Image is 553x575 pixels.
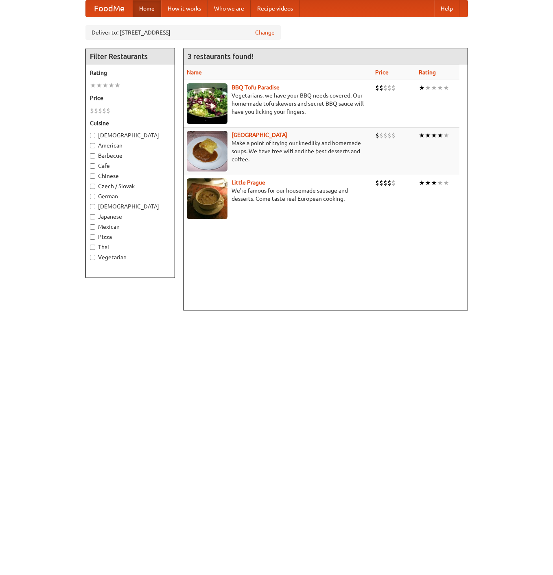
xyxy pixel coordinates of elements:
input: American [90,143,95,148]
h5: Rating [90,69,170,77]
li: ★ [425,83,431,92]
li: ★ [108,81,114,90]
input: Pizza [90,234,95,240]
li: $ [379,83,383,92]
li: ★ [425,131,431,140]
li: $ [391,178,396,187]
a: Change [255,28,275,37]
li: ★ [443,83,449,92]
a: Price [375,69,389,76]
li: ★ [431,178,437,187]
li: ★ [114,81,120,90]
label: Mexican [90,223,170,231]
input: Cafe [90,163,95,169]
a: Rating [419,69,436,76]
li: ★ [437,83,443,92]
a: Recipe videos [251,0,299,17]
input: Czech / Slovak [90,184,95,189]
li: ★ [443,131,449,140]
li: ★ [419,178,425,187]
input: German [90,194,95,199]
img: czechpoint.jpg [187,131,227,171]
input: Barbecue [90,153,95,158]
li: $ [106,106,110,115]
li: ★ [96,81,102,90]
li: ★ [425,178,431,187]
a: Name [187,69,202,76]
li: $ [391,131,396,140]
li: ★ [419,131,425,140]
input: [DEMOGRAPHIC_DATA] [90,133,95,138]
li: $ [102,106,106,115]
li: $ [375,83,379,92]
li: $ [383,131,387,140]
h4: Filter Restaurants [86,48,175,65]
li: $ [387,83,391,92]
li: ★ [437,131,443,140]
h5: Price [90,94,170,102]
label: Pizza [90,233,170,241]
li: $ [98,106,102,115]
label: [DEMOGRAPHIC_DATA] [90,202,170,210]
a: [GEOGRAPHIC_DATA] [232,132,287,138]
li: ★ [443,178,449,187]
li: $ [387,131,391,140]
li: ★ [437,178,443,187]
h5: Cuisine [90,119,170,127]
li: $ [383,83,387,92]
li: $ [391,83,396,92]
input: Japanese [90,214,95,219]
div: Deliver to: [STREET_ADDRESS] [85,25,281,40]
input: Chinese [90,174,95,179]
a: Home [133,0,161,17]
input: [DEMOGRAPHIC_DATA] [90,204,95,209]
label: Vegetarian [90,253,170,261]
a: Who we are [208,0,251,17]
li: ★ [431,83,437,92]
img: littleprague.jpg [187,178,227,219]
li: ★ [90,81,96,90]
input: Vegetarian [90,255,95,260]
label: Czech / Slovak [90,182,170,190]
li: $ [375,178,379,187]
a: FoodMe [86,0,133,17]
li: ★ [431,131,437,140]
input: Thai [90,245,95,250]
a: BBQ Tofu Paradise [232,84,280,91]
label: [DEMOGRAPHIC_DATA] [90,131,170,139]
label: German [90,192,170,200]
li: $ [90,106,94,115]
label: American [90,141,170,150]
img: tofuparadise.jpg [187,83,227,124]
label: Thai [90,243,170,251]
li: $ [379,131,383,140]
p: Vegetarians, we have your BBQ needs covered. Our home-made tofu skewers and secret BBQ sauce will... [187,91,369,116]
input: Mexican [90,224,95,230]
li: $ [94,106,98,115]
a: Little Prague [232,179,265,186]
label: Barbecue [90,152,170,160]
a: How it works [161,0,208,17]
p: We're famous for our housemade sausage and desserts. Come taste real European cooking. [187,187,369,203]
li: $ [387,178,391,187]
a: Help [434,0,459,17]
li: ★ [419,83,425,92]
ng-pluralize: 3 restaurants found! [188,52,254,60]
li: $ [383,178,387,187]
li: $ [379,178,383,187]
li: $ [375,131,379,140]
label: Chinese [90,172,170,180]
p: Make a point of trying our knedlíky and homemade soups. We have free wifi and the best desserts a... [187,139,369,163]
label: Cafe [90,162,170,170]
label: Japanese [90,213,170,221]
li: ★ [102,81,108,90]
